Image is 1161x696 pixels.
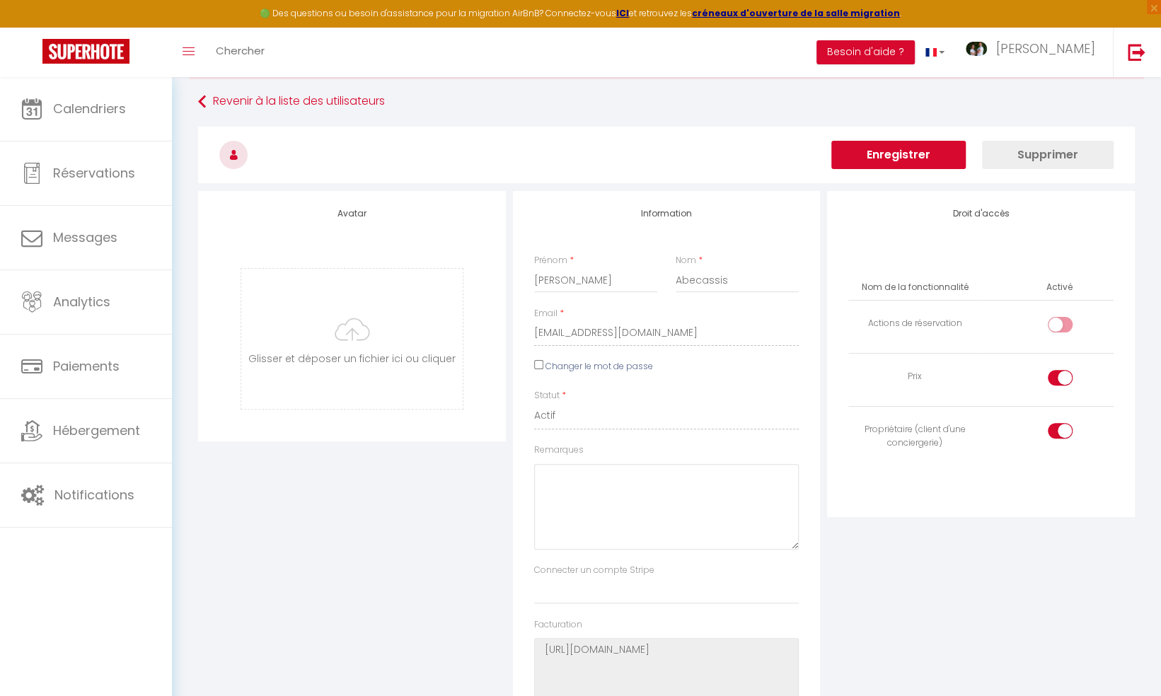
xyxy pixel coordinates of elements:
[205,28,275,77] a: Chercher
[831,141,966,169] button: Enregistrer
[982,141,1114,169] button: Supprimer
[854,370,975,383] div: Prix
[955,28,1113,77] a: ... [PERSON_NAME]
[692,7,900,19] a: créneaux d'ouverture de la salle migration
[534,618,582,632] label: Facturation
[11,6,54,48] button: Ouvrir le widget de chat LiveChat
[42,39,129,64] img: Super Booking
[816,40,915,64] button: Besoin d'aide ?
[53,164,135,182] span: Réservations
[616,7,629,19] a: ICI
[534,389,560,402] label: Statut
[534,564,654,577] label: Connecter un compte Stripe
[545,360,653,373] label: Changer le mot de passe
[996,40,1095,57] span: [PERSON_NAME]
[534,307,558,320] label: Email
[848,209,1114,219] h4: Droit d'accès
[534,254,567,267] label: Prénom
[676,254,696,267] label: Nom
[854,317,975,330] div: Actions de réservation
[854,423,975,450] div: Propriétaire (client d'une conciergerie)
[534,443,584,457] label: Remarques
[53,100,126,117] span: Calendriers
[966,42,987,56] img: ...
[219,209,485,219] h4: Avatar
[198,89,1135,115] a: Revenir à la liste des utilisateurs
[53,228,117,246] span: Messages
[1128,43,1145,61] img: logout
[848,275,981,300] th: Nom de la fonctionnalité
[53,357,120,375] span: Paiements
[53,422,140,439] span: Hébergement
[216,43,265,58] span: Chercher
[534,209,799,219] h4: Information
[53,293,110,311] span: Analytics
[54,486,134,504] span: Notifications
[1041,275,1078,300] th: Activé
